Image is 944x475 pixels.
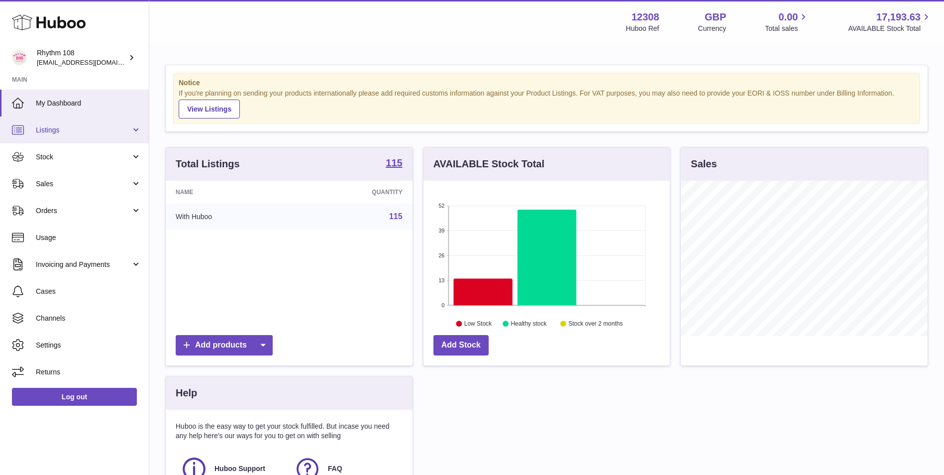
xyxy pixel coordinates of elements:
[36,233,141,242] span: Usage
[36,367,141,377] span: Returns
[179,100,240,119] a: View Listings
[176,157,240,171] h3: Total Listings
[698,24,727,33] div: Currency
[328,464,342,474] span: FAQ
[511,320,547,327] text: Healthy stock
[36,125,131,135] span: Listings
[36,99,141,108] span: My Dashboard
[36,314,141,323] span: Channels
[568,320,623,327] text: Stock over 2 months
[626,24,659,33] div: Huboo Ref
[386,158,402,170] a: 115
[438,277,444,283] text: 13
[438,203,444,209] text: 52
[214,464,265,474] span: Huboo Support
[176,422,403,441] p: Huboo is the easy way to get your stock fulfilled. But incase you need any help here's our ways f...
[765,24,809,33] span: Total sales
[166,204,296,230] td: With Huboo
[389,212,403,221] a: 115
[36,287,141,296] span: Cases
[876,10,921,24] span: 17,193.63
[464,320,492,327] text: Low Stock
[779,10,798,24] span: 0.00
[441,302,444,308] text: 0
[179,78,915,88] strong: Notice
[631,10,659,24] strong: 12308
[37,48,126,67] div: Rhythm 108
[36,206,131,216] span: Orders
[765,10,809,33] a: 0.00 Total sales
[176,335,273,356] a: Add products
[166,181,296,204] th: Name
[438,252,444,258] text: 26
[176,386,197,400] h3: Help
[36,341,141,350] span: Settings
[433,335,489,356] a: Add Stock
[37,58,146,66] span: [EMAIL_ADDRESS][DOMAIN_NAME]
[386,158,402,168] strong: 115
[705,10,726,24] strong: GBP
[12,50,27,65] img: internalAdmin-12308@internal.huboo.com
[12,388,137,406] a: Log out
[36,152,131,162] span: Stock
[36,260,131,269] span: Invoicing and Payments
[691,157,717,171] h3: Sales
[296,181,412,204] th: Quantity
[438,228,444,234] text: 39
[179,89,915,119] div: If you're planning on sending your products internationally please add required customs informati...
[848,24,932,33] span: AVAILABLE Stock Total
[848,10,932,33] a: 17,193.63 AVAILABLE Stock Total
[433,157,544,171] h3: AVAILABLE Stock Total
[36,179,131,189] span: Sales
